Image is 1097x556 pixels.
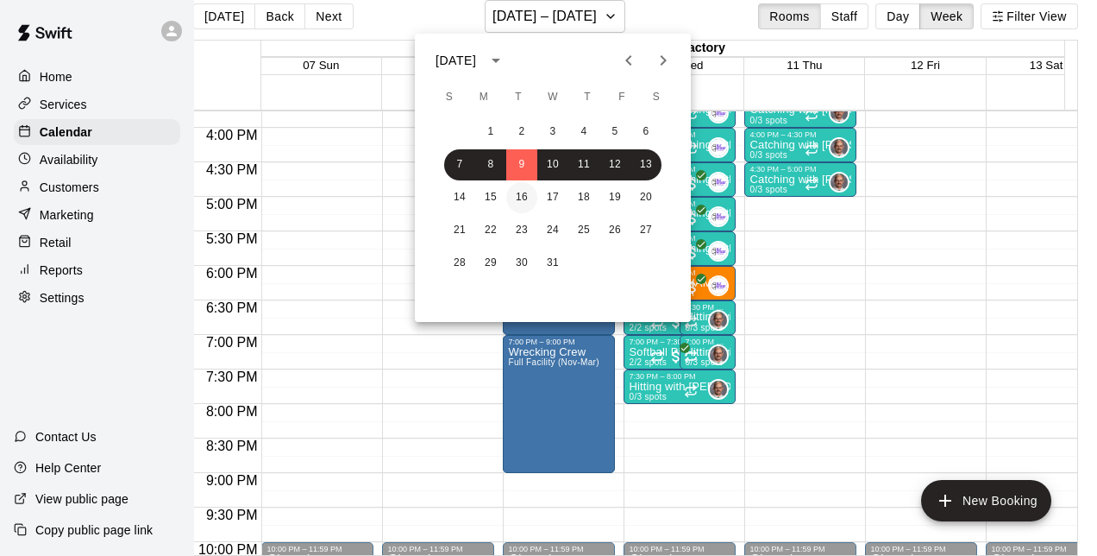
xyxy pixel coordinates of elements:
button: 11 [568,149,599,180]
button: 30 [506,248,537,279]
span: Saturday [641,80,672,115]
span: Friday [606,80,637,115]
button: 12 [599,149,630,180]
button: 1 [475,117,506,148]
div: [DATE] [436,52,476,70]
button: 2 [506,117,537,148]
button: 22 [475,215,506,246]
button: 28 [444,248,475,279]
button: 5 [599,117,630,148]
span: Sunday [434,80,465,115]
button: 21 [444,215,475,246]
span: Wednesday [537,80,568,115]
button: 3 [537,117,568,148]
button: 15 [475,182,506,213]
button: 17 [537,182,568,213]
button: 23 [506,215,537,246]
button: 10 [537,149,568,180]
span: Thursday [572,80,603,115]
button: 9 [506,149,537,180]
button: calendar view is open, switch to year view [481,46,511,75]
button: 20 [630,182,661,213]
button: 31 [537,248,568,279]
button: 18 [568,182,599,213]
button: 16 [506,182,537,213]
span: Tuesday [503,80,534,115]
button: 6 [630,117,661,148]
button: 19 [599,182,630,213]
button: 14 [444,182,475,213]
button: 25 [568,215,599,246]
button: 13 [630,149,661,180]
button: 26 [599,215,630,246]
button: 24 [537,215,568,246]
button: 27 [630,215,661,246]
button: 29 [475,248,506,279]
button: 4 [568,117,599,148]
button: Previous month [611,43,646,78]
button: Next month [646,43,680,78]
button: 8 [475,149,506,180]
button: 7 [444,149,475,180]
span: Monday [468,80,499,115]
